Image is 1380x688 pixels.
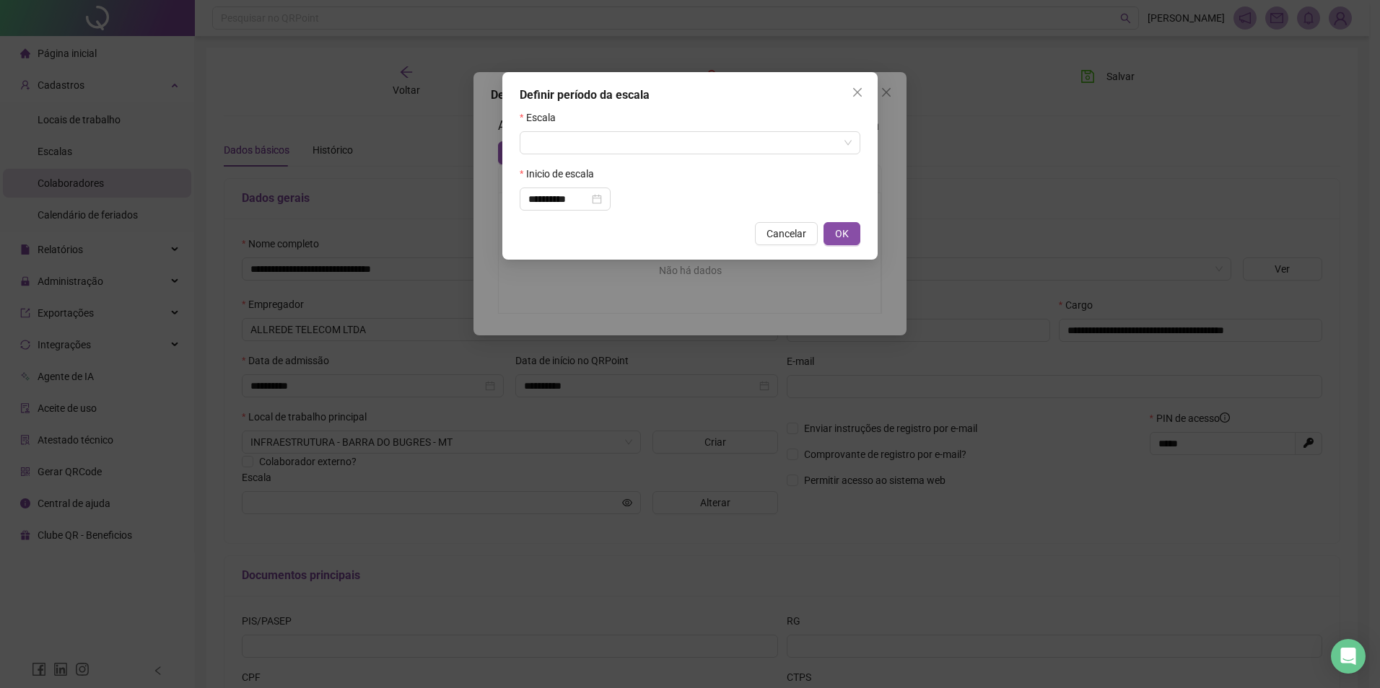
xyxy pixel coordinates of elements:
[835,226,849,242] span: OK
[852,87,863,98] span: close
[755,222,818,245] button: Cancelar
[1331,639,1366,674] div: Open Intercom Messenger
[824,222,860,245] button: OK
[846,81,869,104] button: Close
[520,166,603,182] label: Inicio de escala
[520,110,565,125] label: Escala
[767,226,806,242] span: Cancelar
[520,87,860,104] div: Definir período da escala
